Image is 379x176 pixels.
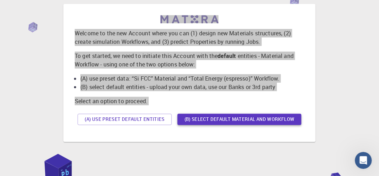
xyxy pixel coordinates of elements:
li: (A) use preset data: “Si FCC” Material and “Total Energy (espresso)” Workflow. [80,74,304,83]
b: default [218,52,236,60]
iframe: Intercom live chat [355,152,372,169]
li: (B) select default entities - upload your own data, use our Banks or 3rd party [80,83,304,91]
span: Támogatás [12,5,47,11]
img: logo [160,15,219,23]
button: (B) Select default material and workflow [177,114,301,125]
button: (A) Use preset default entities [78,114,172,125]
p: To get started, we need to initiate this Account with the entities - Material and Workflow - usin... [75,52,304,69]
p: Welcome to the new Account where you can (1) design new Materials structures, (2) create simulati... [75,29,304,46]
p: Select an option to proceed. [75,97,304,105]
